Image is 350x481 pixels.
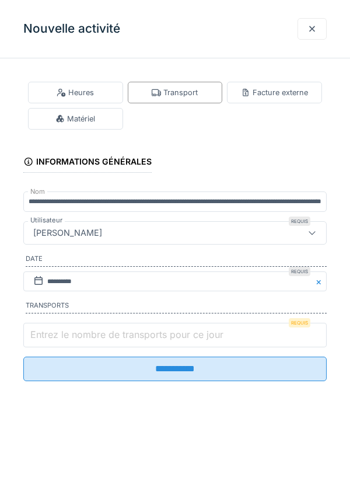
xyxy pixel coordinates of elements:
button: Close [314,271,327,292]
div: [PERSON_NAME] [29,226,107,239]
div: Matériel [55,113,95,124]
label: Utilisateur [28,215,65,225]
div: Informations générales [23,153,152,173]
div: Requis [289,267,310,276]
div: Facture externe [241,87,308,98]
label: Date [26,254,327,267]
div: Heures [57,87,94,98]
div: Transport [152,87,198,98]
label: Transports [26,301,327,313]
h3: Nouvelle activité [23,22,120,36]
div: Requis [289,318,310,327]
div: Requis [289,217,310,226]
label: Nom [28,187,47,197]
label: Entrez le nombre de transports pour ce jour [28,327,226,341]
